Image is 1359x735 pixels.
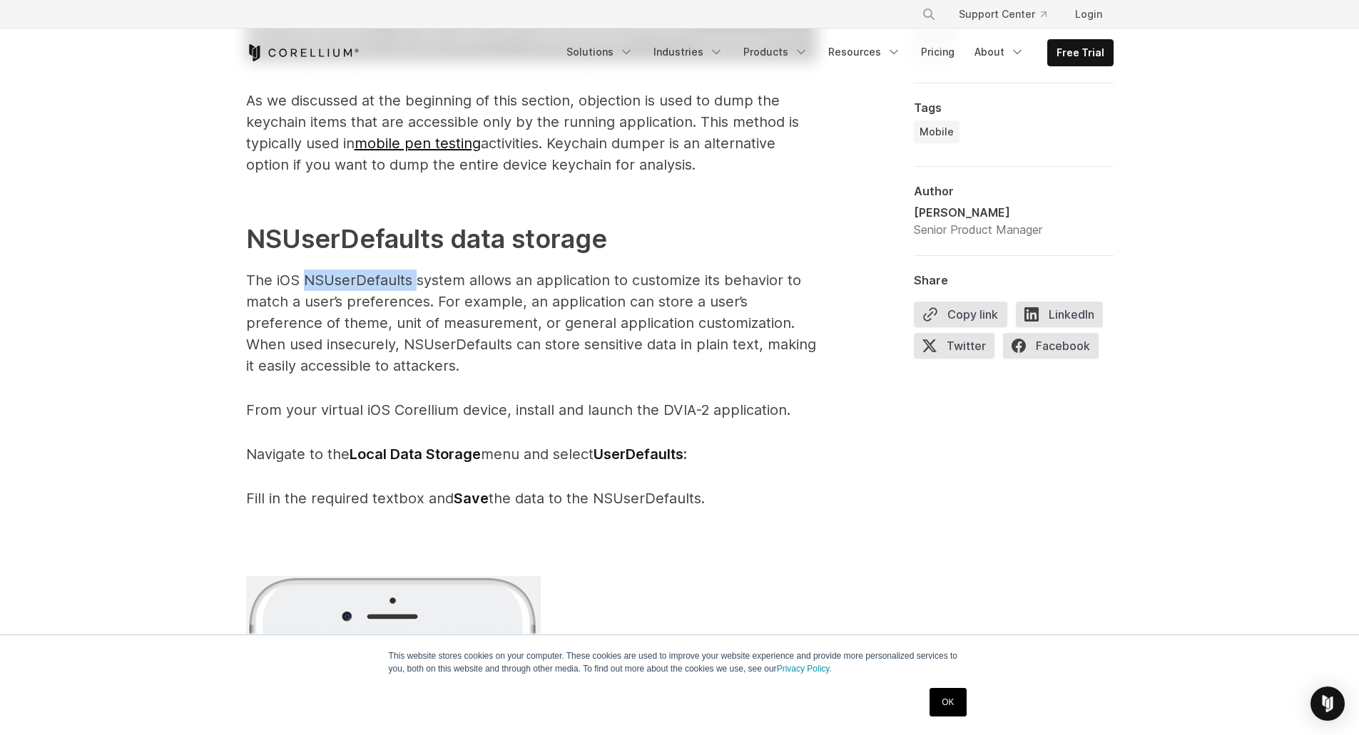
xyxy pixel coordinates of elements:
button: Search [916,1,942,27]
strong: Save [454,490,489,507]
a: Privacy Policy. [777,664,832,674]
p: As we discussed at the beginning of this section, objection is used to dump the keychain items th... [246,90,817,197]
strong: Local Data Storage [350,446,481,463]
a: Support Center [947,1,1058,27]
a: Pricing [912,39,963,65]
p: Navigate to the menu and select [246,443,817,465]
a: OK [930,688,966,716]
strong: UserDefaults: [594,446,687,463]
div: Tags [914,101,1114,115]
div: Navigation Menu [905,1,1114,27]
span: Twitter [914,333,994,359]
a: Products [735,39,817,65]
p: From your virtual iOS Corellium device, install and launch the DVIA-2 application. [246,399,817,421]
span: LinkedIn [1016,302,1103,327]
h2: NSUserDefaults data storage [246,220,817,258]
a: Corellium Home [246,44,360,61]
p: This website stores cookies on your computer. These cookies are used to improve your website expe... [389,649,971,675]
div: Navigation Menu [558,39,1114,66]
div: [PERSON_NAME] [914,204,1042,221]
a: Facebook [1003,333,1107,364]
div: Author [914,184,1114,198]
a: About [966,39,1033,65]
a: Login [1064,1,1114,27]
a: Mobile [914,120,960,143]
p: Fill in the required textbox and the data to the NSUserDefaults. [246,488,817,509]
span: Facebook [1003,333,1099,359]
a: mobile pen testing [355,135,481,152]
button: Copy link [914,302,1007,327]
a: Resources [820,39,910,65]
a: Twitter [914,333,1003,364]
span: Mobile [920,125,954,139]
p: The iOS NSUserDefaults system allows an application to customize its behavior to match a user’s p... [246,269,817,376]
div: Share [914,273,1114,287]
a: Industries [645,39,732,65]
div: Senior Product Manager [914,221,1042,238]
a: Solutions [558,39,642,65]
a: LinkedIn [1016,302,1111,333]
div: Open Intercom Messenger [1310,687,1345,721]
a: Free Trial [1048,40,1113,66]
